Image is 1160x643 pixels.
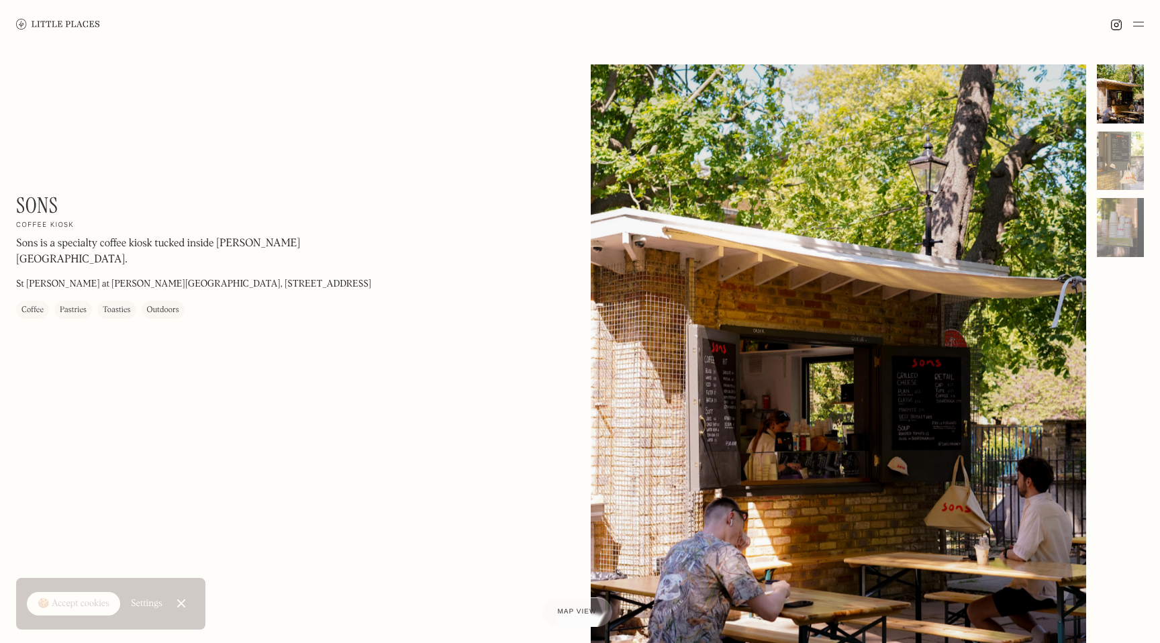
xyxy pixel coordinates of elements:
[21,304,44,317] div: Coffee
[131,599,162,608] div: Settings
[27,592,120,616] a: 🍪 Accept cookies
[168,590,195,617] a: Close Cookie Popup
[16,193,58,218] h1: Sons
[103,304,130,317] div: Toasties
[542,597,613,627] a: Map view
[16,278,371,292] p: St [PERSON_NAME] at [PERSON_NAME][GEOGRAPHIC_DATA], [STREET_ADDRESS]
[16,221,74,231] h2: Coffee kiosk
[38,597,109,611] div: 🍪 Accept cookies
[16,236,379,268] p: Sons is a specialty coffee kiosk tucked inside [PERSON_NAME][GEOGRAPHIC_DATA].
[131,589,162,619] a: Settings
[558,608,597,615] span: Map view
[147,304,179,317] div: Outdoors
[60,304,87,317] div: Pastries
